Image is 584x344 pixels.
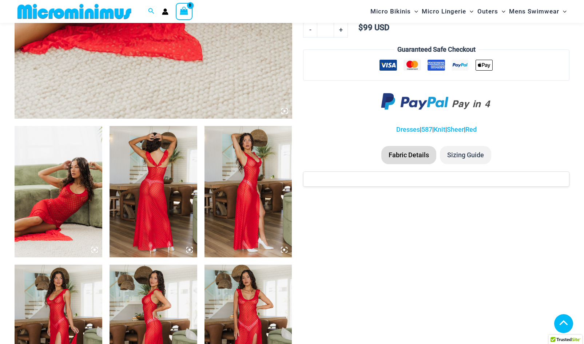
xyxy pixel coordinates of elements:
[498,2,505,21] span: Menu Toggle
[370,2,411,21] span: Micro Bikinis
[411,2,418,21] span: Menu Toggle
[466,2,473,21] span: Menu Toggle
[421,126,432,133] a: 587
[334,22,348,37] a: +
[476,2,507,21] a: OutersMenu ToggleMenu Toggle
[396,126,420,133] a: Dresses
[422,2,466,21] span: Micro Lingerie
[176,3,192,20] a: View Shopping Cart, empty
[204,126,292,257] img: Sometimes Red 587 Dress
[368,1,569,22] nav: Site Navigation
[148,7,155,16] a: Search icon link
[303,124,569,135] p: | | | |
[420,2,475,21] a: Micro LingerieMenu ToggleMenu Toggle
[317,22,334,37] input: Product quantity
[358,23,389,32] bdi: 99 USD
[15,3,134,20] img: MM SHOP LOGO FLAT
[434,126,445,133] a: Knit
[162,8,168,15] a: Account icon link
[447,126,464,133] a: Sheer
[559,2,567,21] span: Menu Toggle
[15,126,102,257] img: Sometimes Red 587 Dress
[303,22,317,37] a: -
[509,2,559,21] span: Mens Swimwear
[507,2,568,21] a: Mens SwimwearMenu ToggleMenu Toggle
[477,2,498,21] span: Outers
[465,126,477,133] a: Red
[369,2,420,21] a: Micro BikinisMenu ToggleMenu Toggle
[381,146,436,164] li: Fabric Details
[394,44,478,55] legend: Guaranteed Safe Checkout
[440,146,491,164] li: Sizing Guide
[110,126,197,257] img: Sometimes Red 587 Dress
[358,23,363,32] span: $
